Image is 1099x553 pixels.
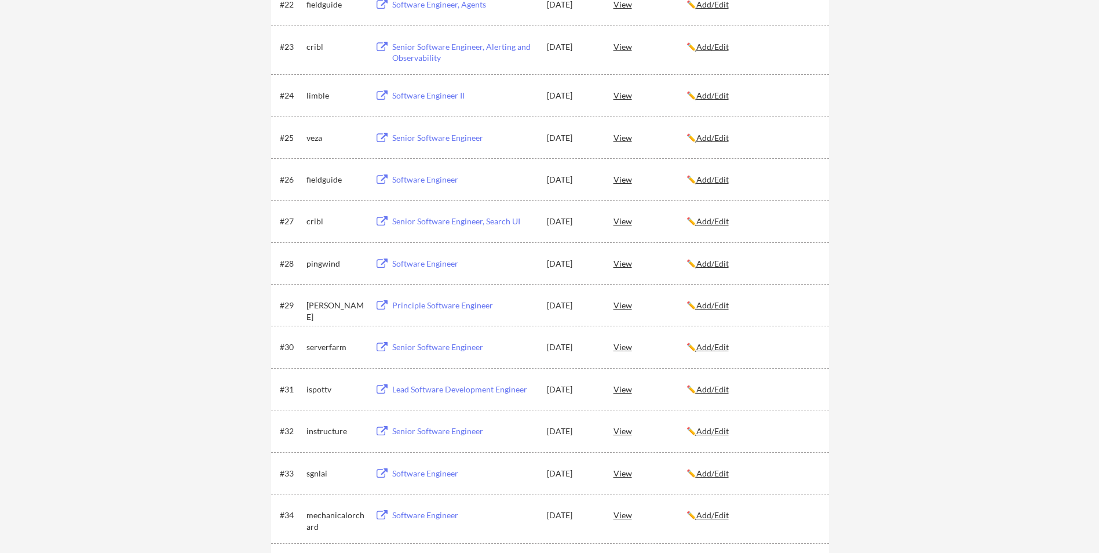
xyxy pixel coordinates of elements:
[696,300,729,310] u: Add/Edit
[547,468,598,479] div: [DATE]
[687,174,819,185] div: ✏️
[696,216,729,226] u: Add/Edit
[392,258,536,270] div: Software Engineer
[306,132,364,144] div: veza
[392,510,536,521] div: Software Engineer
[392,300,536,311] div: Principle Software Engineer
[306,384,364,395] div: ispottv
[687,468,819,479] div: ✏️
[614,127,687,148] div: View
[687,300,819,311] div: ✏️
[280,90,302,101] div: #24
[547,300,598,311] div: [DATE]
[392,341,536,353] div: Senior Software Engineer
[696,133,729,143] u: Add/Edit
[547,174,598,185] div: [DATE]
[392,174,536,185] div: Software Engineer
[614,294,687,315] div: View
[696,42,729,52] u: Add/Edit
[687,216,819,227] div: ✏️
[306,258,364,270] div: pingwind
[306,41,364,53] div: cribl
[280,174,302,185] div: #26
[696,342,729,352] u: Add/Edit
[392,425,536,437] div: Senior Software Engineer
[696,259,729,268] u: Add/Edit
[306,468,364,479] div: sgnlai
[280,425,302,437] div: #32
[392,90,536,101] div: Software Engineer II
[306,425,364,437] div: instructure
[687,384,819,395] div: ✏️
[280,468,302,479] div: #33
[280,510,302,521] div: #34
[547,90,598,101] div: [DATE]
[392,41,536,64] div: Senior Software Engineer, Alerting and Observability
[280,132,302,144] div: #25
[392,132,536,144] div: Senior Software Engineer
[614,379,687,399] div: View
[687,41,819,53] div: ✏️
[614,253,687,274] div: View
[280,384,302,395] div: #31
[547,425,598,437] div: [DATE]
[392,468,536,479] div: Software Engineer
[614,210,687,231] div: View
[614,336,687,357] div: View
[614,420,687,441] div: View
[280,258,302,270] div: #28
[687,132,819,144] div: ✏️
[547,510,598,521] div: [DATE]
[687,425,819,437] div: ✏️
[614,36,687,57] div: View
[614,463,687,483] div: View
[306,174,364,185] div: fieldguide
[687,510,819,521] div: ✏️
[306,510,364,532] div: mechanicalorchard
[547,258,598,270] div: [DATE]
[696,510,729,520] u: Add/Edit
[687,341,819,353] div: ✏️
[306,300,364,322] div: [PERSON_NAME]
[306,90,364,101] div: limble
[392,216,536,227] div: Senior Software Engineer, Search UI
[547,216,598,227] div: [DATE]
[280,216,302,227] div: #27
[547,384,598,395] div: [DATE]
[687,258,819,270] div: ✏️
[547,341,598,353] div: [DATE]
[306,341,364,353] div: serverfarm
[614,85,687,105] div: View
[696,468,729,478] u: Add/Edit
[547,132,598,144] div: [DATE]
[696,426,729,436] u: Add/Edit
[696,384,729,394] u: Add/Edit
[687,90,819,101] div: ✏️
[614,169,687,190] div: View
[696,174,729,184] u: Add/Edit
[696,90,729,100] u: Add/Edit
[280,300,302,311] div: #29
[392,384,536,395] div: Lead Software Development Engineer
[614,504,687,525] div: View
[280,41,302,53] div: #23
[306,216,364,227] div: cribl
[547,41,598,53] div: [DATE]
[280,341,302,353] div: #30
